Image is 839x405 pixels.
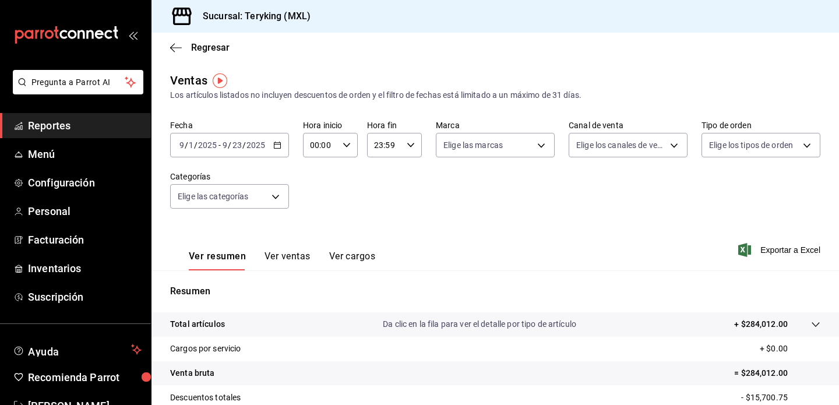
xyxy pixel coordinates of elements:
button: Exportar a Excel [741,243,820,257]
span: Facturación [28,232,142,248]
input: ---- [198,140,217,150]
div: navigation tabs [189,251,375,270]
label: Hora fin [367,121,422,129]
span: Reportes [28,118,142,133]
p: + $284,012.00 [734,318,788,330]
p: Total artículos [170,318,225,330]
input: -- [179,140,185,150]
input: -- [222,140,228,150]
span: Regresar [191,42,230,53]
p: = $284,012.00 [734,367,820,379]
label: Categorías [170,172,289,181]
a: Pregunta a Parrot AI [8,84,143,97]
button: open_drawer_menu [128,30,138,40]
input: -- [232,140,242,150]
p: Venta bruta [170,367,214,379]
h3: Sucursal: Teryking (MXL) [193,9,311,23]
span: - [218,140,221,150]
button: Ver ventas [265,251,311,270]
label: Marca [436,121,555,129]
span: Suscripción [28,289,142,305]
span: Configuración [28,175,142,191]
label: Hora inicio [303,121,358,129]
span: / [185,140,188,150]
img: Tooltip marker [213,73,227,88]
button: Pregunta a Parrot AI [13,70,143,94]
span: Menú [28,146,142,162]
span: Pregunta a Parrot AI [31,76,125,89]
button: Ver resumen [189,251,246,270]
span: Elige las marcas [443,139,503,151]
span: Recomienda Parrot [28,369,142,385]
span: / [194,140,198,150]
p: Cargos por servicio [170,343,241,355]
label: Canal de venta [569,121,688,129]
p: Descuentos totales [170,392,241,404]
div: Ventas [170,72,207,89]
input: -- [188,140,194,150]
span: / [242,140,246,150]
input: ---- [246,140,266,150]
label: Fecha [170,121,289,129]
span: Elige las categorías [178,191,249,202]
p: + $0.00 [760,343,820,355]
button: Regresar [170,42,230,53]
span: Ayuda [28,343,126,357]
span: Inventarios [28,260,142,276]
label: Tipo de orden [701,121,820,129]
span: Personal [28,203,142,219]
div: Los artículos listados no incluyen descuentos de orden y el filtro de fechas está limitado a un m... [170,89,820,101]
span: / [228,140,231,150]
span: Elige los canales de venta [576,139,666,151]
p: Da clic en la fila para ver el detalle por tipo de artículo [383,318,576,330]
p: Resumen [170,284,820,298]
p: - $15,700.75 [741,392,820,404]
span: Elige los tipos de orden [709,139,793,151]
button: Ver cargos [329,251,376,270]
